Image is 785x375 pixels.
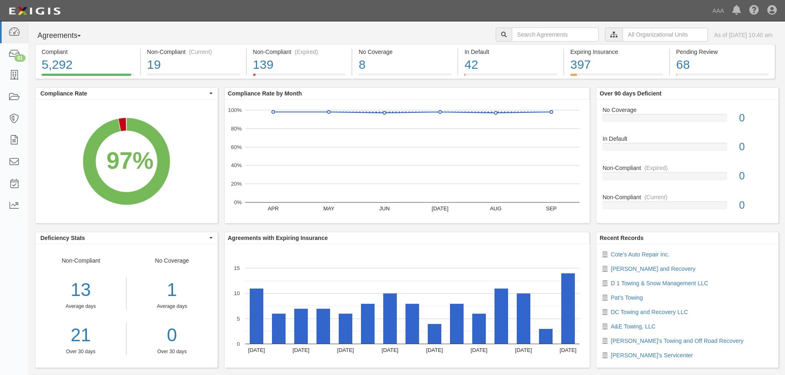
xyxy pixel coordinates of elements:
[676,56,769,74] div: 68
[733,169,778,184] div: 0
[512,28,599,42] input: Search Agreements
[359,48,451,56] div: No Coverage
[464,48,557,56] div: In Default
[708,2,728,19] a: AAA
[546,205,557,212] text: SEP
[237,341,240,347] text: 0
[228,90,302,97] b: Compliance Rate by Month
[234,290,239,296] text: 10
[35,88,218,99] button: Compliance Rate
[596,164,778,172] div: Non-Compliant
[714,31,773,39] div: As of [DATE] 10:40 am
[295,48,318,56] div: (Expired)
[267,205,279,212] text: APR
[237,315,240,321] text: 5
[35,100,218,223] svg: A chart.
[749,6,759,16] i: Help Center - Complianz
[600,235,644,241] b: Recent Records
[35,232,218,244] button: Deficiency Stats
[141,74,246,80] a: Non-Compliant(Current)19
[42,56,134,74] div: 5,292
[611,323,656,330] a: A&E Towing, LLC
[42,48,134,56] div: Compliant
[644,193,668,201] div: (Current)
[471,347,487,353] text: [DATE]
[490,205,501,212] text: AUG
[225,100,590,223] svg: A chart.
[560,347,576,353] text: [DATE]
[611,294,643,301] a: Pat's Towing
[733,140,778,154] div: 0
[337,347,354,353] text: [DATE]
[127,256,218,355] div: No Coverage
[35,322,126,348] a: 21
[35,256,127,355] div: Non-Compliant
[570,56,663,74] div: 397
[225,244,590,368] svg: A chart.
[600,90,661,97] b: Over 90 days Deficient
[35,74,140,80] a: Compliant5,292
[6,4,63,19] img: logo-5460c22ac91f19d4615b14bd174203de0afe785f0fc80cf4dbbc73dc1793850b.png
[231,162,241,168] text: 40%
[670,74,775,80] a: Pending Review68
[228,107,242,113] text: 100%
[464,56,557,74] div: 42
[35,277,126,303] div: 13
[40,234,207,242] span: Deficiency Stats
[564,74,669,80] a: Expiring Insurance397
[231,144,241,150] text: 60%
[458,74,563,80] a: In Default42
[596,193,778,201] div: Non-Compliant
[231,181,241,187] text: 20%
[40,89,207,98] span: Compliance Rate
[133,277,211,303] div: 1
[253,48,346,56] div: Non-Compliant (Expired)
[611,352,693,359] a: [PERSON_NAME]'s Servicenter
[676,48,769,56] div: Pending Review
[234,265,239,271] text: 15
[133,322,211,348] a: 0
[189,48,212,56] div: (Current)
[623,28,708,42] input: All Organizational Units
[611,280,708,286] a: D 1 Towing & Snow Management LLC
[426,347,443,353] text: [DATE]
[253,56,346,74] div: 139
[359,56,451,74] div: 8
[602,135,772,164] a: In Default0
[323,205,335,212] text: MAY
[596,135,778,143] div: In Default
[133,348,211,355] div: Over 30 days
[247,74,352,80] a: Non-Compliant(Expired)139
[293,347,309,353] text: [DATE]
[602,106,772,135] a: No Coverage0
[228,235,328,241] b: Agreements with Expiring Insurance
[602,193,772,216] a: Non-Compliant(Current)0
[35,303,126,310] div: Average days
[234,199,241,205] text: 0%
[379,205,389,212] text: JUN
[611,251,670,258] a: Cote's Auto Repair Inc.
[147,48,240,56] div: Non-Compliant (Current)
[611,338,743,344] a: [PERSON_NAME]'s Towing and Off Road Recovery
[14,54,26,62] div: 81
[515,347,532,353] text: [DATE]
[147,56,240,74] div: 19
[35,348,126,355] div: Over 30 days
[35,28,97,44] button: Agreements
[382,347,398,353] text: [DATE]
[231,126,241,132] text: 80%
[611,266,695,272] a: [PERSON_NAME] and Recovery
[133,303,211,310] div: Average days
[733,198,778,213] div: 0
[352,74,457,80] a: No Coverage8
[602,164,772,193] a: Non-Compliant(Expired)0
[431,205,448,212] text: [DATE]
[733,111,778,126] div: 0
[106,144,153,178] div: 97%
[570,48,663,56] div: Expiring Insurance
